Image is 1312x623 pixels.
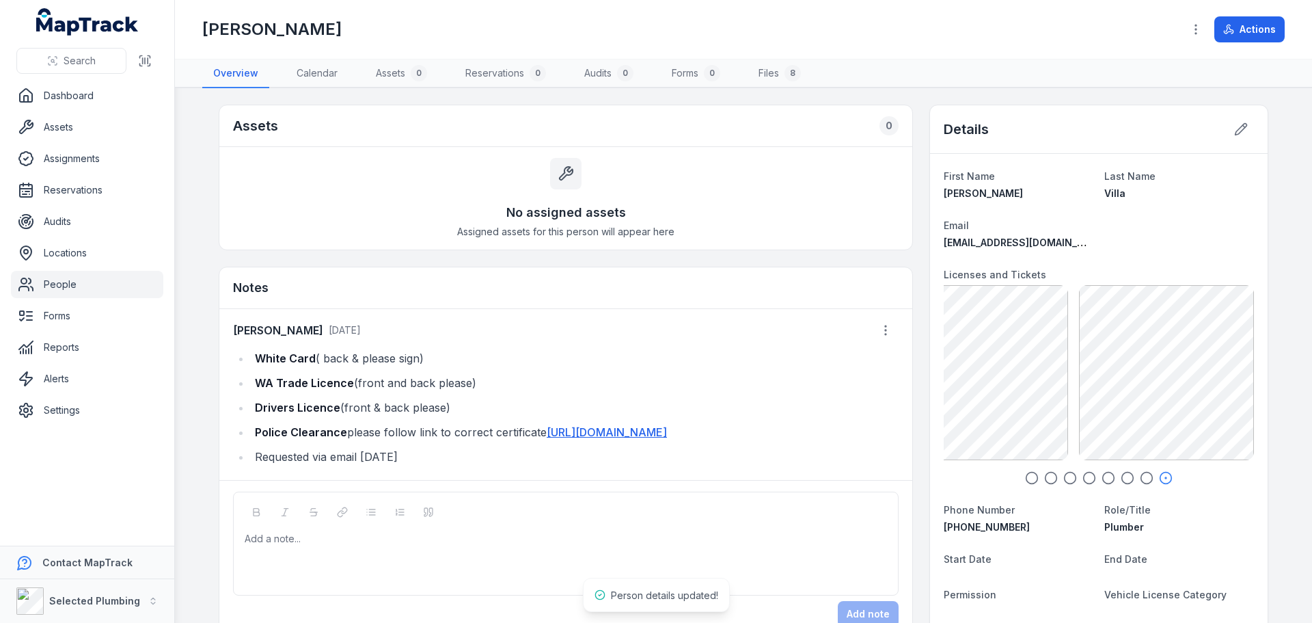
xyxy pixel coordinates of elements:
a: Assets0 [365,59,438,88]
strong: Contact MapTrack [42,557,133,568]
span: First Name [944,170,995,182]
a: Forms [11,302,163,330]
button: Actions [1214,16,1285,42]
a: Audits0 [573,59,644,88]
li: (front & back please) [251,398,899,417]
h1: [PERSON_NAME] [202,18,342,40]
strong: White Card [255,352,316,365]
span: [EMAIL_ADDRESS][DOMAIN_NAME] [944,237,1108,248]
strong: Drivers Licence [255,401,340,414]
span: Phone Number [944,504,1015,516]
li: please follow link to correct certificate [251,423,899,442]
span: End Date [1104,553,1147,565]
li: ( back & please sign) [251,349,899,368]
span: Person details updated! [611,589,718,601]
span: Licenses and Tickets [944,269,1046,280]
a: Calendar [286,59,348,88]
div: 0 [411,65,427,81]
span: Plumber [1104,521,1144,533]
div: 8 [784,65,801,81]
a: Alerts [11,365,163,393]
span: Start Date [944,553,992,565]
strong: [PERSON_NAME] [233,322,323,339]
span: Role/Title [1104,504,1151,516]
div: 0 [530,65,546,81]
a: Assets [11,114,163,141]
button: Search [16,48,126,74]
span: Vehicle License Category [1104,589,1227,600]
strong: Selected Plumbing [49,595,140,607]
a: Reports [11,334,163,361]
strong: WA Trade Licence [255,376,354,390]
span: Permission [944,589,996,600]
span: [DATE] [329,324,361,336]
a: Dashboard [11,82,163,109]
a: Forms0 [661,59,731,88]
div: 0 [879,116,899,135]
a: Audits [11,208,163,235]
a: Reservations [11,176,163,204]
strong: Police Clearance [255,425,347,439]
span: Villa [1104,187,1125,199]
a: Overview [202,59,269,88]
a: MapTrack [36,8,139,36]
span: [PERSON_NAME] [944,187,1023,199]
h2: Details [944,120,989,139]
a: Settings [11,397,163,424]
time: 8/21/2025, 1:00:34 PM [329,324,361,336]
div: 0 [617,65,633,81]
a: [URL][DOMAIN_NAME] [547,425,667,439]
span: Search [64,54,96,68]
span: Assigned assets for this person will appear here [457,225,674,239]
li: Requested via email [DATE] [251,447,899,466]
a: Files8 [748,59,812,88]
a: Locations [11,239,163,267]
a: Reservations0 [454,59,557,88]
a: People [11,271,163,298]
span: Email [944,220,969,231]
span: Last Name [1104,170,1156,182]
h3: No assigned assets [506,203,626,222]
h2: Assets [233,116,278,135]
li: (front and back please) [251,373,899,393]
a: Assignments [11,145,163,172]
div: 0 [704,65,720,81]
h3: Notes [233,278,269,297]
span: [PHONE_NUMBER] [944,521,1030,533]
